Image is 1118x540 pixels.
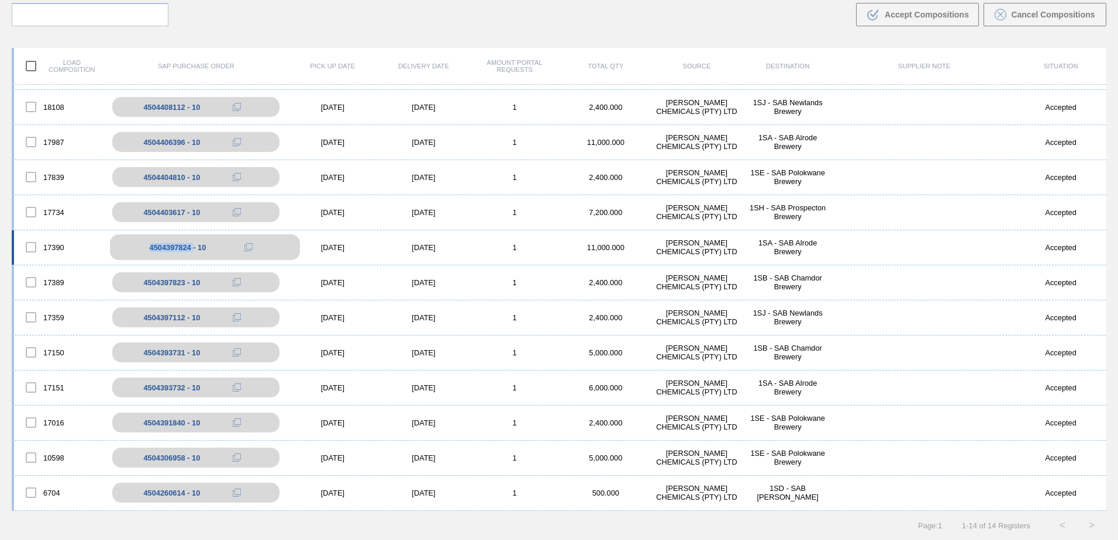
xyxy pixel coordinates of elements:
[287,313,378,322] div: [DATE]
[742,414,833,431] div: 1SE - SAB Polokwane Brewery
[150,243,206,252] div: 4504397824 - 10
[378,138,470,147] div: [DATE]
[14,480,105,505] div: 6704
[287,208,378,217] div: [DATE]
[14,200,105,224] div: 17734
[469,173,560,182] div: 1
[378,313,470,322] div: [DATE]
[225,486,249,500] div: Copy
[378,454,470,462] div: [DATE]
[378,348,470,357] div: [DATE]
[1015,243,1106,252] div: Accepted
[1015,103,1106,112] div: Accepted
[378,383,470,392] div: [DATE]
[651,309,743,326] div: BRAGAN CHEMICALS (PTY) LTD
[378,489,470,497] div: [DATE]
[225,100,249,114] div: Copy
[287,103,378,112] div: [DATE]
[560,138,651,147] div: 11,000.000
[651,344,743,361] div: BRAGAN CHEMICALS (PTY) LTD
[378,173,470,182] div: [DATE]
[225,275,249,289] div: Copy
[469,243,560,252] div: 1
[560,313,651,322] div: 2,400.000
[469,348,560,357] div: 1
[1015,173,1106,182] div: Accepted
[143,383,200,392] div: 4504393732 - 10
[560,243,651,252] div: 11,000.000
[742,379,833,396] div: 1SA - SAB Alrode Brewery
[469,138,560,147] div: 1
[742,168,833,186] div: 1SE - SAB Polokwane Brewery
[14,305,105,330] div: 17359
[378,243,470,252] div: [DATE]
[1015,138,1106,147] div: Accepted
[287,63,378,70] div: Pick up Date
[14,95,105,119] div: 18108
[469,418,560,427] div: 1
[960,521,1030,530] span: 1 - 14 of 14 Registers
[287,243,378,252] div: [DATE]
[143,418,200,427] div: 4504391840 - 10
[651,484,743,501] div: BRAGAN CHEMICALS (PTY) LTD
[742,98,833,116] div: 1SJ - SAB Newlands Brewery
[225,135,249,149] div: Copy
[105,63,287,70] div: SAP Purchase Order
[1015,418,1106,427] div: Accepted
[885,10,969,19] span: Accept Compositions
[287,489,378,497] div: [DATE]
[14,165,105,189] div: 17839
[469,454,560,462] div: 1
[651,168,743,186] div: BRAGAN CHEMICALS (PTY) LTD
[378,63,470,70] div: Delivery Date
[225,310,249,324] div: Copy
[742,63,833,70] div: Destination
[856,3,979,26] button: Accept Compositions
[1015,489,1106,497] div: Accepted
[742,449,833,466] div: 1SE - SAB Polokwane Brewery
[225,416,249,430] div: Copy
[469,59,560,73] div: Amount Portal Requests
[143,278,200,287] div: 4504397823 - 10
[651,63,743,70] div: Source
[1015,313,1106,322] div: Accepted
[651,98,743,116] div: BRAGAN CHEMICALS (PTY) LTD
[560,454,651,462] div: 5,000.000
[1015,454,1106,462] div: Accepted
[143,208,200,217] div: 4504403617 - 10
[1015,278,1106,287] div: Accepted
[469,383,560,392] div: 1
[143,138,200,147] div: 4504406396 - 10
[14,235,105,259] div: 17390
[14,445,105,470] div: 10598
[225,345,249,359] div: Copy
[984,3,1106,26] button: Cancel Compositions
[651,449,743,466] div: BRAGAN CHEMICALS (PTY) LTD
[143,489,200,497] div: 4504260614 - 10
[225,170,249,184] div: Copy
[742,133,833,151] div: 1SA - SAB Alrode Brewery
[560,208,651,217] div: 7,200.000
[742,484,833,501] div: 1SD - SAB Rosslyn Brewery
[651,238,743,256] div: BRAGAN CHEMICALS (PTY) LTD
[742,238,833,256] div: 1SA - SAB Alrode Brewery
[14,270,105,295] div: 17389
[225,380,249,394] div: Copy
[651,379,743,396] div: BRAGAN CHEMICALS (PTY) LTD
[225,451,249,465] div: Copy
[14,410,105,435] div: 17016
[651,274,743,291] div: BRAGAN CHEMICALS (PTY) LTD
[225,205,249,219] div: Copy
[833,63,1015,70] div: Supplier Note
[143,454,200,462] div: 4504306958 - 10
[742,344,833,361] div: 1SB - SAB Chamdor Brewery
[918,521,942,530] span: Page : 1
[1015,383,1106,392] div: Accepted
[560,103,651,112] div: 2,400.000
[143,173,200,182] div: 4504404810 - 10
[287,173,378,182] div: [DATE]
[560,348,651,357] div: 5,000.000
[1011,10,1095,19] span: Cancel Compositions
[469,489,560,497] div: 1
[378,278,470,287] div: [DATE]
